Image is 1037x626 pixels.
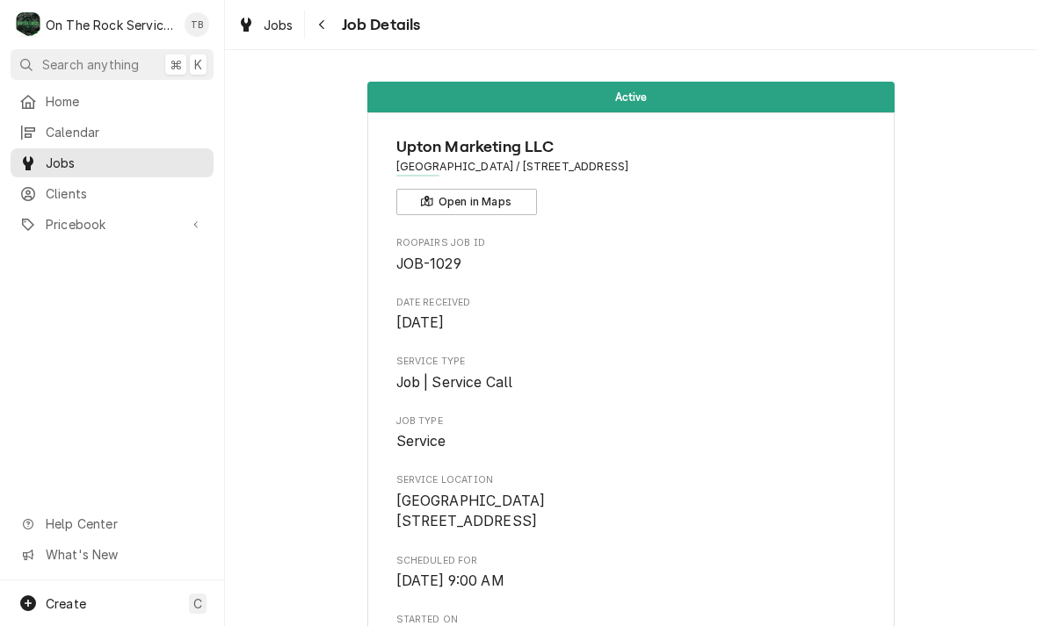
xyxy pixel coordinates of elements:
a: Home [11,87,214,116]
a: Go to Pricebook [11,210,214,239]
div: Roopairs Job ID [396,236,867,274]
span: Service Type [396,355,867,369]
span: Service Type [396,372,867,393]
span: Service [396,433,446,450]
span: Active [615,91,648,103]
div: O [16,12,40,37]
div: Date Received [396,296,867,334]
span: C [193,594,202,613]
div: Status [367,82,895,112]
span: Pricebook [46,215,178,234]
div: Service Location [396,473,867,532]
span: Search anything [42,55,139,74]
span: Name [396,135,867,159]
a: Go to What's New [11,540,214,569]
a: Calendar [11,118,214,147]
button: Navigate back [308,11,337,39]
span: Address [396,159,867,175]
span: [GEOGRAPHIC_DATA] [STREET_ADDRESS] [396,493,546,530]
span: Clients [46,184,205,203]
span: Job Details [337,13,421,37]
span: JOB-1029 [396,255,461,272]
span: Job Type [396,414,867,428]
span: Create [46,596,86,611]
span: Calendar [46,123,205,141]
span: Roopairs Job ID [396,236,867,250]
button: Search anything⌘K [11,49,214,80]
span: Help Center [46,514,203,533]
span: Scheduled For [396,554,867,568]
div: Todd Brady's Avatar [185,12,209,37]
span: Service Location [396,491,867,532]
div: Scheduled For [396,554,867,592]
span: Jobs [46,154,205,172]
div: Client Information [396,135,867,215]
a: Clients [11,179,214,208]
span: Roopairs Job ID [396,254,867,275]
span: Job | Service Call [396,374,513,391]
button: Open in Maps [396,189,537,215]
a: Go to Help Center [11,509,214,538]
span: Jobs [264,16,294,34]
div: On The Rock Services [46,16,175,34]
span: Home [46,92,205,111]
span: Job Type [396,431,867,452]
span: Date Received [396,296,867,310]
a: Jobs [230,11,301,40]
div: TB [185,12,209,37]
div: Job Type [396,414,867,452]
div: On The Rock Services's Avatar [16,12,40,37]
span: [DATE] [396,314,445,331]
span: Date Received [396,313,867,334]
span: What's New [46,545,203,564]
span: Service Location [396,473,867,487]
span: [DATE] 9:00 AM [396,572,504,589]
span: K [194,55,202,74]
span: ⌘ [170,55,182,74]
div: Service Type [396,355,867,392]
a: Jobs [11,148,214,177]
span: Scheduled For [396,571,867,592]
